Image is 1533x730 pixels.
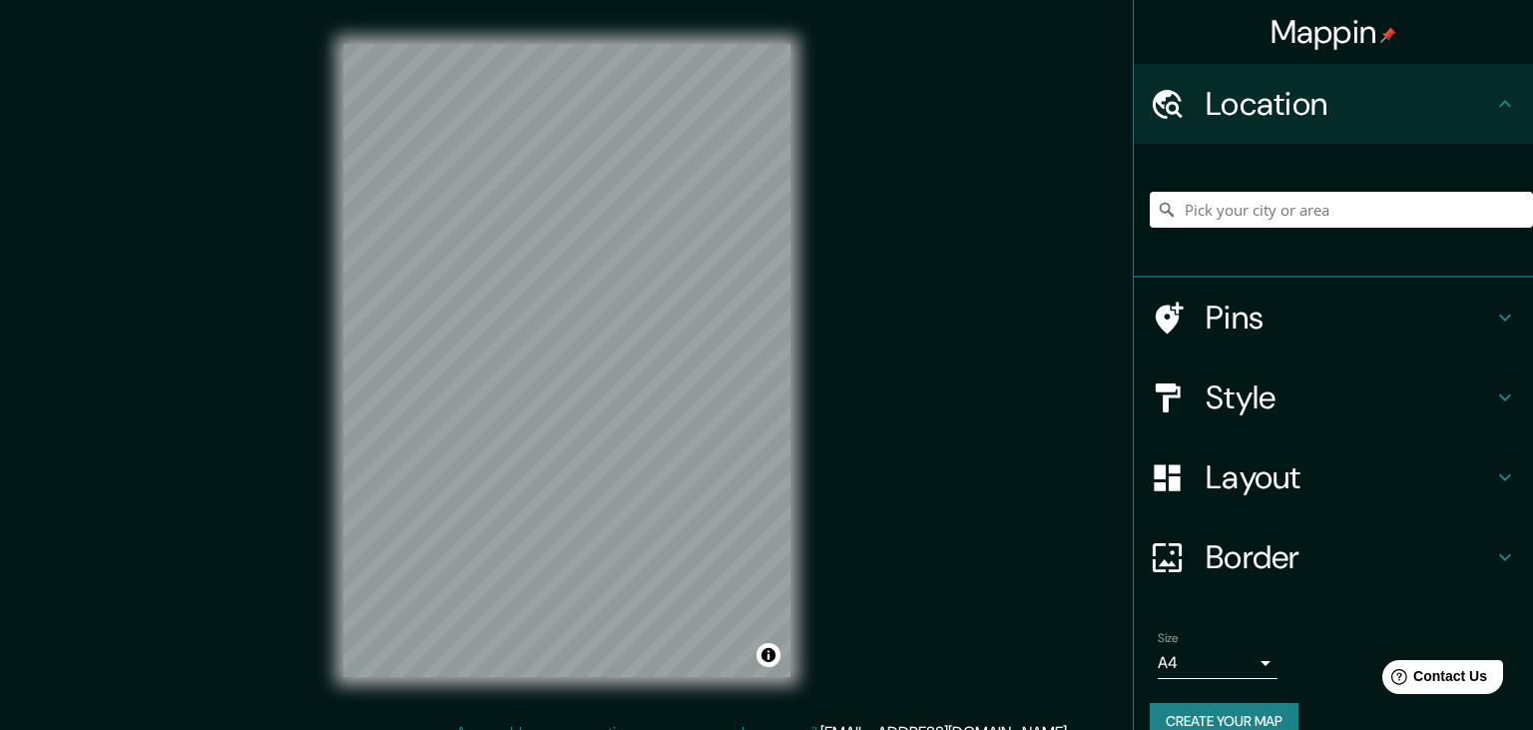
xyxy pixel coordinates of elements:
div: A4 [1158,647,1277,679]
label: Size [1158,630,1179,647]
h4: Mappin [1271,12,1397,52]
div: Border [1134,517,1533,597]
div: Location [1134,64,1533,144]
h4: Location [1206,84,1493,124]
button: Toggle attribution [757,643,780,667]
div: Style [1134,358,1533,437]
h4: Style [1206,377,1493,417]
input: Pick your city or area [1150,192,1533,228]
div: Layout [1134,437,1533,517]
div: Pins [1134,278,1533,358]
h4: Border [1206,537,1493,577]
canvas: Map [343,44,790,677]
h4: Pins [1206,298,1493,338]
img: pin-icon.png [1380,27,1396,43]
iframe: Help widget launcher [1355,652,1511,708]
h4: Layout [1206,457,1493,497]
